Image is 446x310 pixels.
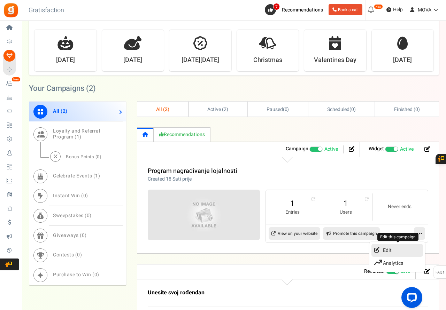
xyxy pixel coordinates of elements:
[326,209,365,216] small: Users
[53,192,88,199] span: Instant Win ( )
[435,266,445,279] span: FAQs
[53,172,100,180] span: Celebrate Events ( )
[282,6,323,14] span: Recommendations
[351,106,354,113] span: 0
[3,78,19,89] a: New
[94,271,98,278] span: 0
[393,56,412,65] strong: [DATE]
[224,106,226,113] span: 2
[53,232,87,239] span: Giveaways ( )
[53,212,92,219] span: Sweepstakes ( )
[314,56,356,65] strong: Valentines Day
[374,4,383,9] em: New
[394,106,420,113] span: Finished ( )
[53,271,99,278] span: Purchase to Win ( )
[327,106,349,113] span: Scheduled
[89,83,93,94] span: 2
[286,145,308,152] strong: Campaign
[165,106,168,113] span: 2
[66,153,101,160] span: Bonus Points ( )
[148,166,237,176] a: Program nagrađivanje lojalnosti
[3,2,19,18] img: Gratisfaction
[329,4,362,15] a: Book a call
[21,3,72,17] h3: Gratisfaction
[77,251,80,259] span: 0
[371,257,423,270] a: Analytics
[415,106,418,113] span: 0
[83,192,86,199] span: 0
[11,77,21,82] em: New
[265,4,326,15] a: 7 Recommendations
[324,146,338,153] span: Active
[323,227,380,240] a: Promote this campaign
[326,198,365,209] a: 1
[53,251,82,259] span: Contests ( )
[87,212,90,219] span: 0
[384,4,406,15] a: Help
[377,233,418,241] div: Edit this campaign
[285,106,287,113] span: 0
[95,172,98,180] span: 1
[273,3,280,10] span: 7
[371,244,423,257] a: Edit
[253,56,282,65] strong: Christmas
[56,56,75,65] strong: [DATE]
[156,106,169,113] span: All ( )
[380,204,419,210] small: Never ends
[273,209,312,216] small: Entries
[418,6,431,14] span: MOVA
[327,106,355,113] span: ( )
[400,146,414,153] span: Active
[273,198,312,209] a: 1
[63,108,66,115] span: 2
[123,56,142,65] strong: [DATE]
[267,106,283,113] span: Paused
[97,153,100,160] span: 0
[369,145,384,152] strong: Widget
[82,232,85,239] span: 0
[182,56,219,65] strong: [DATE][DATE]
[53,127,100,141] span: Loyalty and Referral Program ( )
[148,290,372,296] h3: Unesite svoj rođendan
[269,227,320,240] a: View on your website
[53,108,68,115] span: All ( )
[77,133,80,141] span: 1
[267,106,289,113] span: ( )
[148,176,237,183] p: Created 18 Sati prije
[364,268,385,275] strong: Reminder
[391,6,403,13] span: Help
[363,145,419,153] li: Widget activated
[207,106,228,113] span: Active ( )
[154,127,210,142] a: Recommendations
[29,85,96,92] h2: Your Campaigns ( )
